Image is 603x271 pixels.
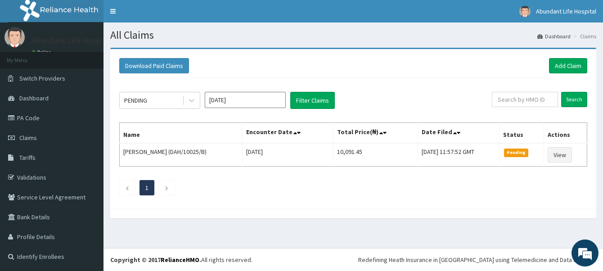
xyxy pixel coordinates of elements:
[492,92,558,107] input: Search by HMO ID
[4,27,25,47] img: User Image
[161,256,199,264] a: RelianceHMO
[120,123,243,144] th: Name
[19,134,37,142] span: Claims
[119,58,189,73] button: Download Paid Claims
[571,32,596,40] li: Claims
[544,123,587,144] th: Actions
[242,123,333,144] th: Encounter Date
[19,94,49,102] span: Dashboard
[519,6,531,17] img: User Image
[31,49,53,55] a: Online
[125,184,129,192] a: Previous page
[120,143,243,167] td: [PERSON_NAME] (DAH/10025/B)
[110,256,201,264] strong: Copyright © 2017 .
[418,143,499,167] td: [DATE] 11:57:52 GMT
[333,143,418,167] td: 10,091.45
[165,184,169,192] a: Next page
[19,154,36,162] span: Tariffs
[19,74,65,82] span: Switch Providers
[124,96,147,105] div: PENDING
[561,92,587,107] input: Search
[333,123,418,144] th: Total Price(₦)
[536,7,596,15] span: Abundant Life Hospital
[242,143,333,167] td: [DATE]
[537,32,571,40] a: Dashboard
[548,147,572,163] a: View
[504,149,529,157] span: Pending
[290,92,335,109] button: Filter Claims
[499,123,544,144] th: Status
[145,184,148,192] a: Page 1 is your current page
[31,36,112,45] p: Abundant Life Hospital
[418,123,499,144] th: Date Filed
[103,248,603,271] footer: All rights reserved.
[110,29,596,41] h1: All Claims
[549,58,587,73] a: Add Claim
[358,255,596,264] div: Redefining Heath Insurance in [GEOGRAPHIC_DATA] using Telemedicine and Data Science!
[205,92,286,108] input: Select Month and Year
